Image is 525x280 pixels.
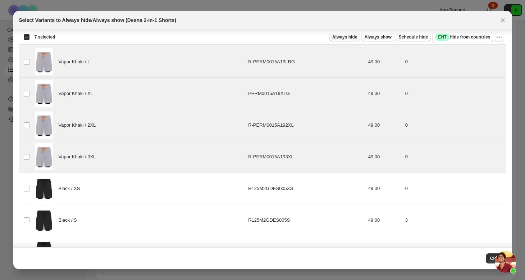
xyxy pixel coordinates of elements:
td: 0 [403,141,506,173]
td: R-PERM0015A192XL [246,109,366,141]
td: 0 [403,46,506,78]
img: DesnaBlack_4.jpg [35,207,53,234]
td: R125M2GDES005XS [246,173,366,204]
span: Schedule hide [399,34,428,40]
span: Hide from countries [435,33,490,41]
img: Desna_Vapor_Khaki_1.jpg [35,48,53,75]
img: DesnaBlack_4.jpg [35,175,53,202]
span: Vapor Khaki / XL [59,90,97,97]
td: R125M2GDES005M [246,236,366,268]
button: Always hide [329,33,360,41]
td: 3 [403,204,506,236]
td: 49.00 [366,236,403,268]
span: Vapor Khaki / 3XL [59,153,100,161]
span: Always hide [332,34,357,40]
td: 0 [403,78,506,109]
img: DesnaBlack_4.jpg [35,238,53,265]
a: Open chat [495,251,516,273]
span: Black / S [59,217,81,224]
span: 7 selected [35,34,55,40]
button: Schedule hide [396,33,431,41]
button: Close [486,253,506,263]
h2: Select Variants to Always hide/Always show (Desna 2-in-1 Shorts) [19,17,177,24]
button: Always show [361,33,394,41]
button: Close [498,15,508,25]
td: 0 [403,109,506,141]
td: 0 [403,173,506,204]
td: PERM0015A19XLG [246,78,366,109]
span: Close [490,256,502,261]
img: Desna_Vapor_Khaki_1.jpg [35,143,53,170]
td: 49.00 [366,46,403,78]
button: SuccessENTHide from countries [432,32,493,42]
td: R-PERM0015A19LRG [246,46,366,78]
button: More actions [495,33,503,41]
td: 49.00 [366,109,403,141]
span: Vapor Khaki / 2XL [59,122,100,129]
td: 49.00 [366,78,403,109]
td: 49.00 [366,141,403,173]
span: Black / XS [59,185,84,192]
span: ENT [438,34,447,40]
span: Always show [364,34,391,40]
span: Vapor Khaki / L [59,58,94,66]
td: R-PERM0015A193XL [246,141,366,173]
img: Desna_Vapor_Khaki_1.jpg [35,80,53,107]
td: R125M2GDES005S [246,204,366,236]
td: 49.00 [366,204,403,236]
img: Desna_Vapor_Khaki_1.jpg [35,112,53,139]
td: 32 [403,236,506,268]
td: 49.00 [366,173,403,204]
